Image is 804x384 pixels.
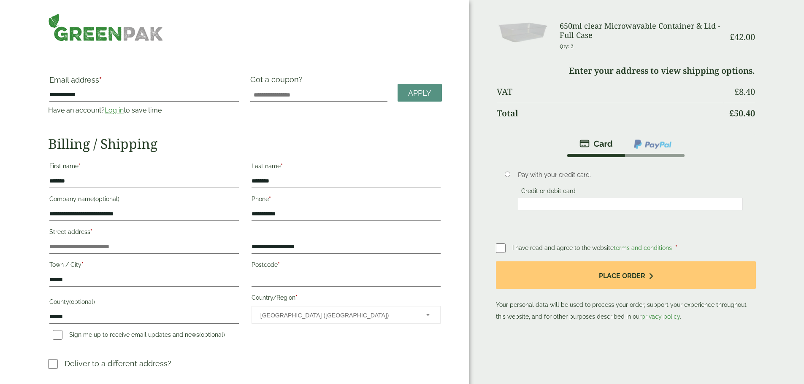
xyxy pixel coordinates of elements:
[250,75,306,88] label: Got a coupon?
[730,31,755,43] bdi: 42.00
[53,330,62,340] input: Sign me up to receive email updates and news(optional)
[252,259,441,273] label: Postcode
[49,259,238,273] label: Town / City
[105,106,124,114] a: Log in
[729,107,734,119] span: £
[49,160,238,175] label: First name
[49,296,238,310] label: County
[94,196,119,202] span: (optional)
[252,193,441,207] label: Phone
[69,298,95,305] span: (optional)
[90,228,92,235] abbr: required
[252,306,441,324] span: Country/Region
[497,103,723,124] th: Total
[260,306,415,324] span: United Kingdom (UK)
[520,200,740,208] iframe: Secure card payment input frame
[408,89,431,98] span: Apply
[642,313,680,320] a: privacy policy
[252,292,441,306] label: Country/Region
[497,61,755,81] td: Enter your address to view shipping options.
[496,261,755,289] button: Place order
[496,261,755,322] p: Your personal data will be used to process your order, support your experience throughout this we...
[48,105,240,115] p: Have an account? to save time
[729,107,755,119] bdi: 50.40
[633,139,672,150] img: ppcp-gateway.png
[252,160,441,175] label: Last name
[49,193,238,207] label: Company name
[560,43,574,49] small: Qty: 2
[269,196,271,202] abbr: required
[99,75,102,84] abbr: required
[65,358,171,369] p: Deliver to a different address?
[49,76,238,88] label: Email address
[518,188,579,197] label: Credit or debit card
[48,136,442,152] h2: Billing / Shipping
[48,13,163,41] img: GreenPak Supplies
[79,163,81,169] abbr: required
[497,82,723,102] th: VAT
[730,31,734,43] span: £
[281,163,283,169] abbr: required
[199,331,225,338] span: (optional)
[398,84,442,102] a: Apply
[734,86,755,97] bdi: 8.40
[560,21,723,40] h3: 650ml clear Microwavable Container & Lid - Full Case
[278,261,280,268] abbr: required
[49,226,238,240] label: Street address
[295,294,298,301] abbr: required
[579,139,613,149] img: stripe.png
[512,244,674,251] span: I have read and agree to the website
[675,244,677,251] abbr: required
[49,331,228,341] label: Sign me up to receive email updates and news
[614,244,672,251] a: terms and conditions
[518,170,743,180] p: Pay with your credit card.
[734,86,739,97] span: £
[81,261,84,268] abbr: required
